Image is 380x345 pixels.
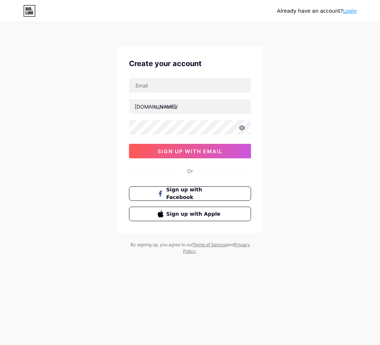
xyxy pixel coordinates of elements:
button: Sign up with Facebook [129,186,251,201]
div: Create your account [129,58,251,69]
input: username [129,99,251,114]
div: Already have an account? [277,7,357,15]
input: Email [129,78,251,93]
span: Sign up with Facebook [166,186,223,201]
button: Sign up with Apple [129,207,251,221]
a: Terms of Service [193,242,227,247]
div: By signing up, you agree to our and . [128,241,252,255]
div: Or [187,167,193,175]
span: Sign up with Apple [166,210,223,218]
span: sign up with email [158,148,223,154]
button: sign up with email [129,144,251,158]
div: [DOMAIN_NAME]/ [135,103,178,110]
a: Login [343,8,357,14]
